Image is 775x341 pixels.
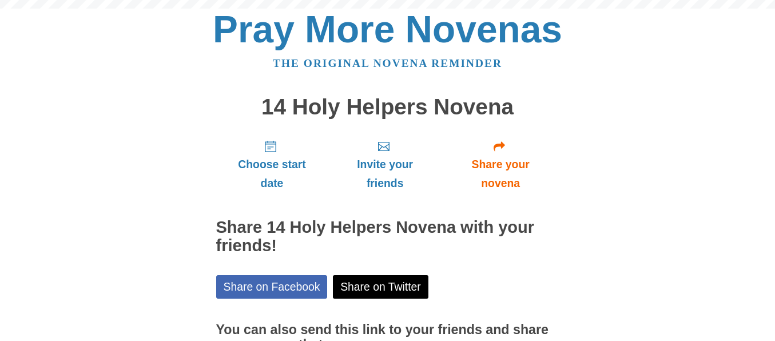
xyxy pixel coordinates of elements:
[216,130,328,199] a: Choose start date
[328,130,442,199] a: Invite your friends
[213,8,562,50] a: Pray More Novenas
[273,57,502,69] a: The original novena reminder
[442,130,559,199] a: Share your novena
[216,95,559,120] h1: 14 Holy Helpers Novena
[454,155,548,193] span: Share your novena
[339,155,430,193] span: Invite your friends
[333,275,428,299] a: Share on Twitter
[216,219,559,255] h2: Share 14 Holy Helpers Novena with your friends!
[228,155,317,193] span: Choose start date
[216,275,328,299] a: Share on Facebook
